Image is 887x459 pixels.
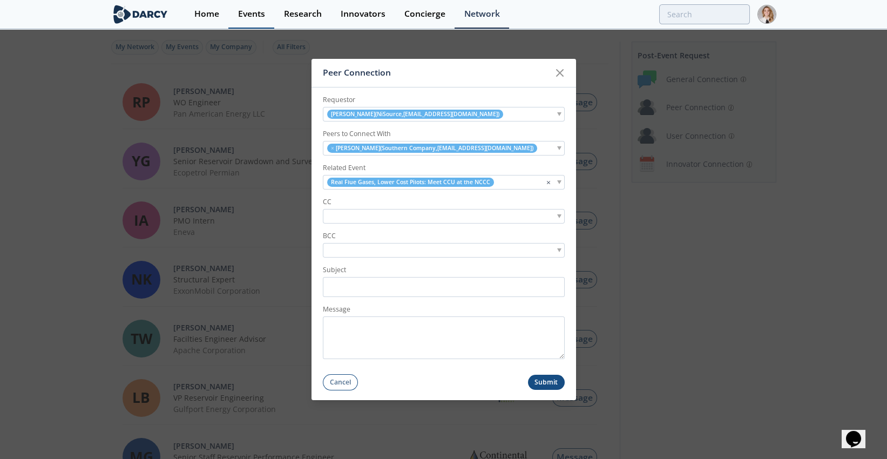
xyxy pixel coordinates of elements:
[336,144,533,152] span: johcarro@southernco.com
[238,10,265,18] div: Events
[323,305,565,314] label: Message
[842,416,876,448] iframe: chat widget
[546,177,551,188] span: ×
[327,178,494,187] span: Real Flue Gases, Lower Cost Pilots: Meet CCU at the NCCC
[757,5,776,24] img: Profile
[341,10,385,18] div: Innovators
[284,10,322,18] div: Research
[194,10,219,18] div: Home
[323,95,565,105] label: Requestor
[323,163,565,173] label: Related Event
[323,129,565,139] label: Peers to Connect With
[323,197,565,207] label: CC
[659,4,750,24] input: Advanced Search
[111,5,170,24] img: logo-wide.svg
[323,374,358,391] button: Cancel
[323,107,565,122] div: [PERSON_NAME](NiSource,[EMAIL_ADDRESS][DOMAIN_NAME])
[331,110,499,118] span: alang@nisource.com
[464,10,500,18] div: Network
[323,231,565,241] label: BCC
[323,63,550,83] div: Peer Connection
[323,175,565,190] div: Real Flue Gases, Lower Cost Pilots: Meet CCU at the NCCC ×
[528,375,565,390] button: Submit
[331,144,334,152] span: remove element
[404,10,445,18] div: Concierge
[323,265,565,275] label: Subject
[323,141,565,156] div: remove element [PERSON_NAME](Southern Company,[EMAIL_ADDRESS][DOMAIN_NAME])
